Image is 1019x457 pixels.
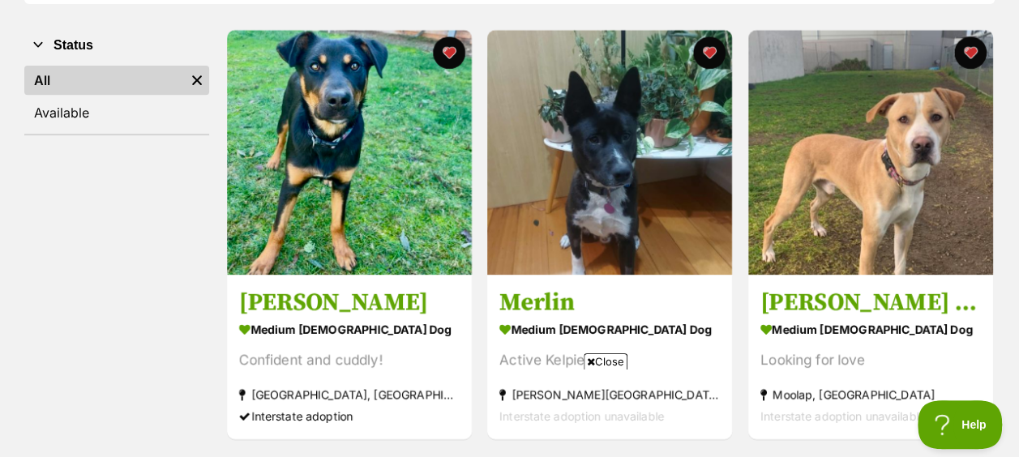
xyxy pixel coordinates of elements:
h3: Merlin [499,287,720,318]
div: medium [DEMOGRAPHIC_DATA] Dog [499,318,720,341]
h3: [PERSON_NAME] (66549) [760,287,981,318]
span: Interstate adoption unavailable [760,409,925,423]
button: favourite [433,36,465,69]
button: favourite [954,36,987,69]
span: Close [584,353,627,369]
button: favourite [694,36,726,69]
div: Active Kelpie [499,349,720,371]
iframe: Advertisement [215,376,805,449]
div: Confident and cuddly! [239,349,460,371]
a: [PERSON_NAME] (66549) medium [DEMOGRAPHIC_DATA] Dog Looking for love Moolap, [GEOGRAPHIC_DATA] In... [748,275,993,439]
div: Status [24,62,209,134]
img: Buller [227,30,472,275]
h3: [PERSON_NAME] [239,287,460,318]
div: medium [DEMOGRAPHIC_DATA] Dog [239,318,460,341]
a: Remove filter [185,66,209,95]
img: Merlin [487,30,732,275]
div: Looking for love [760,349,981,371]
a: [PERSON_NAME] medium [DEMOGRAPHIC_DATA] Dog Confident and cuddly! [GEOGRAPHIC_DATA], [GEOGRAPHIC_... [227,275,472,439]
a: Merlin medium [DEMOGRAPHIC_DATA] Dog Active Kelpie [PERSON_NAME][GEOGRAPHIC_DATA] Interstate adop... [487,275,732,439]
div: medium [DEMOGRAPHIC_DATA] Dog [760,318,981,341]
a: Available [24,98,209,127]
div: Moolap, [GEOGRAPHIC_DATA] [760,383,981,405]
img: Kevin (66549) [748,30,993,275]
iframe: Help Scout Beacon - Open [918,400,1003,449]
button: Status [24,35,209,56]
a: All [24,66,185,95]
